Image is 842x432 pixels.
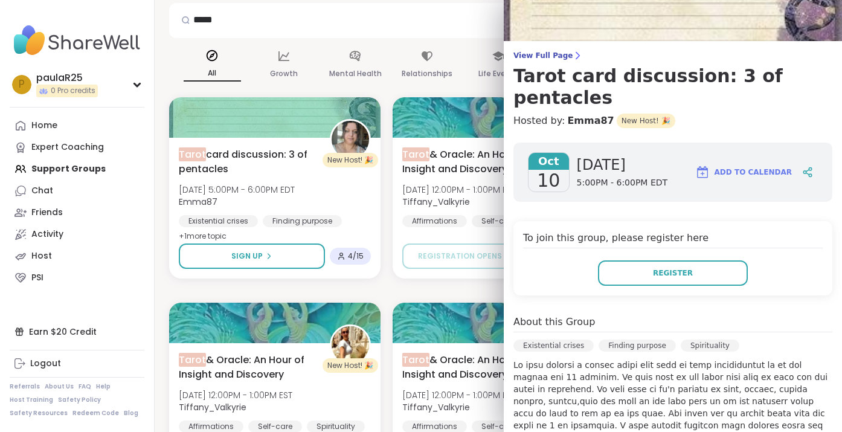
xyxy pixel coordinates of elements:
span: [DATE] [577,155,668,175]
h4: About this Group [513,315,595,329]
span: [DATE] 12:00PM - 1:00PM EST [402,389,516,401]
span: Tarot [402,147,429,161]
span: 4 / 15 [348,251,364,261]
span: p [19,77,25,92]
button: Register [598,260,748,286]
a: FAQ [79,382,91,391]
div: PSI [31,272,43,284]
p: Relationships [402,66,452,81]
img: Tiffany_Valkyrie [332,326,369,364]
span: [DATE] 5:00PM - 6:00PM EDT [179,184,295,196]
a: Home [10,115,144,137]
span: Tarot [179,147,206,161]
a: Redeem Code [72,409,119,417]
div: Home [31,120,57,132]
div: Activity [31,228,63,240]
span: 10 [537,170,560,192]
div: Expert Coaching [31,141,104,153]
p: All [184,66,241,82]
span: 5:00PM - 6:00PM EDT [577,177,668,189]
div: Earn $20 Credit [10,321,144,343]
button: Add to Calendar [690,158,797,187]
div: Spirituality [681,340,739,352]
img: ShareWell Logomark [695,165,710,179]
a: View Full PageTarot card discussion: 3 of pentacles [513,51,832,109]
h4: Hosted by: [513,114,832,128]
p: Mental Health [329,66,382,81]
a: Host Training [10,396,53,404]
a: Help [96,382,111,391]
h4: To join this group, please register here [523,231,823,248]
div: Existential crises [179,215,258,227]
span: card discussion: 3 of pentacles [179,147,317,176]
b: Emma87 [179,196,217,208]
span: & Oracle: An Hour of Insight and Discovery [402,353,540,382]
a: Expert Coaching [10,137,144,158]
div: Finding purpose [599,340,676,352]
div: paulaR25 [36,71,98,85]
a: Referrals [10,382,40,391]
b: Tiffany_Valkyrie [179,401,246,413]
div: New Host! 🎉 [323,153,378,167]
div: Friends [31,207,63,219]
a: Emma87 [567,114,614,128]
span: Oct [529,153,569,170]
a: PSI [10,267,144,289]
div: Logout [30,358,61,370]
a: Safety Policy [58,396,101,404]
span: [DATE] 12:00PM - 1:00PM EST [402,184,516,196]
h3: Tarot card discussion: 3 of pentacles [513,65,832,109]
img: Emma87 [332,121,369,158]
span: & Oracle: An Hour of Insight and Discovery [402,147,540,176]
span: New Host! 🎉 [617,114,675,128]
span: Registration opens [DATE] 12:00PM EDT [418,251,579,261]
button: Sign Up [179,243,325,269]
a: Activity [10,224,144,245]
div: Finding purpose [263,215,342,227]
div: Chat [31,185,53,197]
button: Registration opens [DATE] 12:00PM EDT [402,243,594,269]
span: [DATE] 12:00PM - 1:00PM EST [179,389,292,401]
b: Tiffany_Valkyrie [402,401,470,413]
div: Existential crises [513,340,594,352]
div: Affirmations [402,215,467,227]
a: Logout [10,353,144,375]
span: 0 Pro credits [51,86,95,96]
a: Blog [124,409,138,417]
b: Tiffany_Valkyrie [402,196,470,208]
div: Host [31,250,52,262]
span: Tarot [179,353,206,367]
a: Chat [10,180,144,202]
span: View Full Page [513,51,832,60]
span: Tarot [402,353,429,367]
span: Sign Up [231,251,263,262]
img: ShareWell Nav Logo [10,19,144,62]
a: Host [10,245,144,267]
div: Self-care [472,215,525,227]
a: About Us [45,382,74,391]
span: Add to Calendar [715,167,792,178]
div: New Host! 🎉 [323,358,378,373]
p: Life Events [478,66,518,81]
p: Growth [270,66,298,81]
a: Friends [10,202,144,224]
span: Register [653,268,693,279]
a: Safety Resources [10,409,68,417]
span: & Oracle: An Hour of Insight and Discovery [179,353,317,382]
